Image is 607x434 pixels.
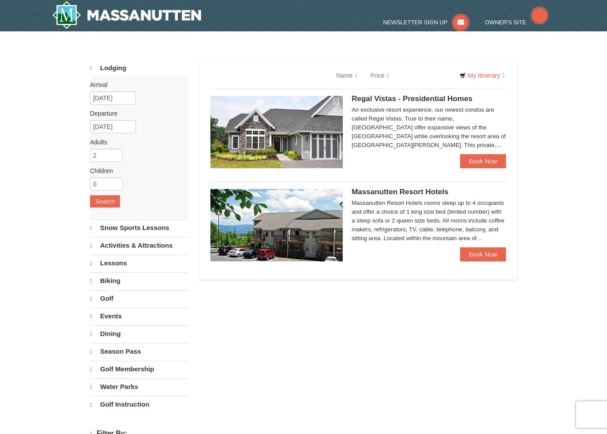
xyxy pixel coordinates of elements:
[90,290,188,307] a: Golf
[90,138,182,147] label: Adults
[90,80,182,89] label: Arrival
[330,67,363,84] a: Name
[90,109,182,118] label: Departure
[90,396,188,413] a: Golf Instruction
[364,67,396,84] a: Price
[52,1,201,29] img: Massanutten Resort Logo
[210,96,343,168] img: 19218991-1-902409a9.jpg
[454,69,510,82] a: My Itinerary
[485,19,527,26] span: Owner's Site
[90,219,188,236] a: Snow Sports Lessons
[210,189,343,261] img: 19219026-1-e3b4ac8e.jpg
[52,1,201,29] a: Massanutten Resort
[90,325,188,342] a: Dining
[460,247,506,261] a: Book Now
[460,154,506,168] a: Book Now
[90,166,182,175] label: Children
[90,272,188,289] a: Biking
[90,60,188,76] a: Lodging
[90,343,188,360] a: Season Pass
[90,195,120,208] button: Search
[352,188,448,196] span: Massanutten Resort Hotels
[485,19,549,26] a: Owner's Site
[352,94,472,103] span: Regal Vistas - Presidential Homes
[90,237,188,254] a: Activities & Attractions
[90,308,188,325] a: Events
[383,19,448,26] span: Newsletter Sign Up
[90,378,188,395] a: Water Parks
[90,255,188,272] a: Lessons
[90,361,188,377] a: Golf Membership
[383,19,470,26] a: Newsletter Sign Up
[352,106,506,150] div: An exclusive resort experience, our newest condos are called Regal Vistas. True to their name, [G...
[352,199,506,243] div: Massanutten Resort Hotels rooms sleep up to 4 occupants and offer a choice of 1 king size bed (li...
